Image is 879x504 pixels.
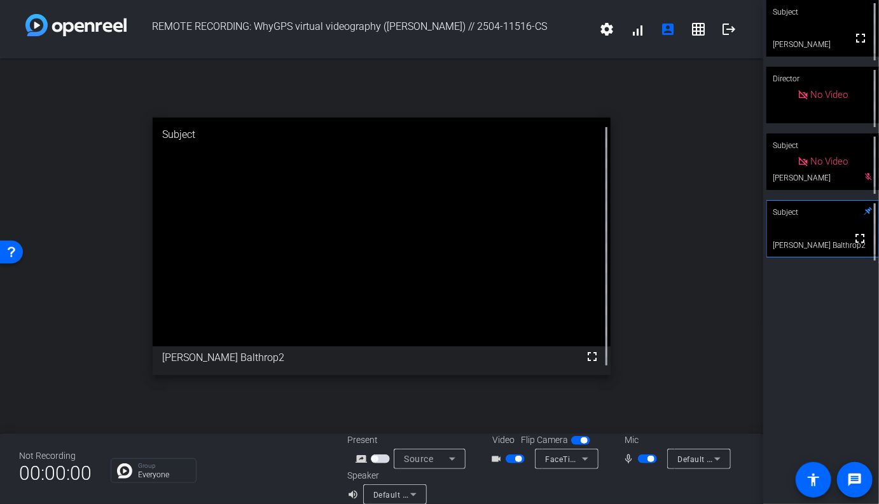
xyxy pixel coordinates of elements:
[127,14,592,44] span: REMOTE RECORDING: WhyGPS virtual videography ([PERSON_NAME]) // 2504-11516-CS
[404,454,433,464] span: Source
[347,487,363,502] mat-icon: volume_up
[811,89,848,100] span: No Video
[356,451,371,467] mat-icon: screen_share_outline
[19,458,92,489] span: 00:00:00
[25,14,127,36] img: white-gradient.svg
[373,489,527,500] span: Default - MacBook Pro Speakers (Built-in)
[721,22,737,37] mat-icon: logout
[347,469,424,482] div: Speaker
[545,454,675,464] span: FaceTime HD Camera (2C0E:82E3)
[138,463,190,469] p: Group
[585,349,600,364] mat-icon: fullscreen
[599,22,614,37] mat-icon: settings
[766,133,879,158] div: Subject
[19,449,92,463] div: Not Recording
[623,451,638,467] mat-icon: mic_none
[847,472,862,487] mat-icon: message
[138,471,190,479] p: Everyone
[811,156,848,167] span: No Video
[490,451,506,467] mat-icon: videocam_outline
[852,231,868,246] mat-icon: fullscreen
[766,67,879,91] div: Director
[153,118,611,152] div: Subject
[612,433,739,447] div: Mic
[853,31,868,46] mat-icon: fullscreen
[691,22,706,37] mat-icon: grid_on
[622,14,653,44] button: signal_cellular_alt
[117,463,132,479] img: Chat Icon
[347,433,474,447] div: Present
[766,200,879,224] div: Subject
[806,472,821,487] mat-icon: accessibility
[677,454,841,464] span: Default - MacBook Pro Microphone (Built-in)
[521,433,568,447] span: Flip Camera
[492,433,515,447] span: Video
[660,22,675,37] mat-icon: account_box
